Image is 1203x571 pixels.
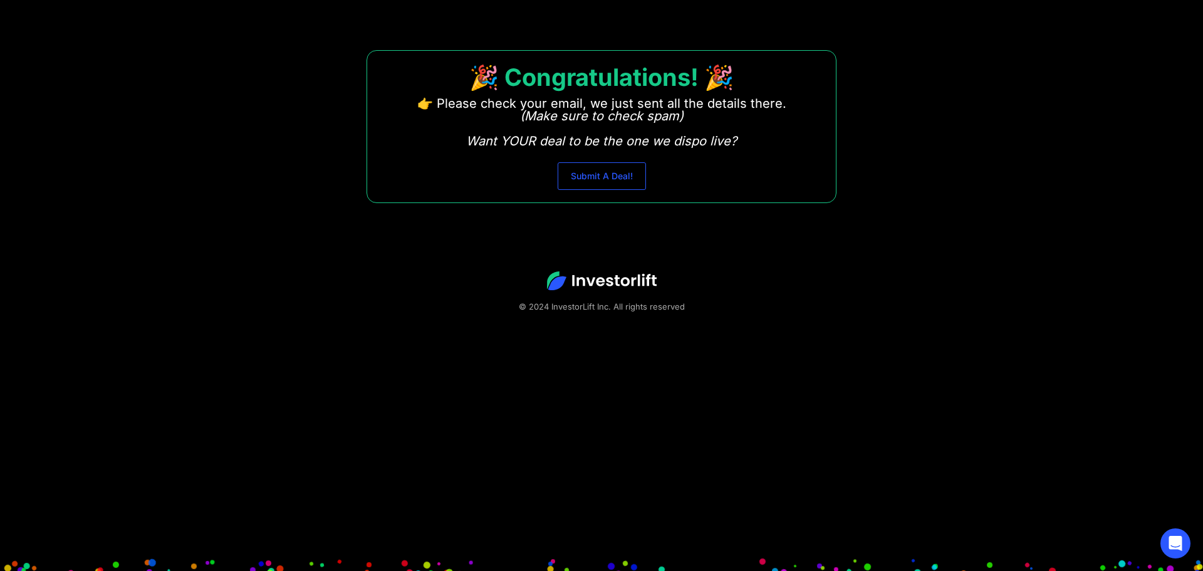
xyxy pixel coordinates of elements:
[1160,528,1190,558] div: Open Intercom Messenger
[469,63,734,92] strong: 🎉 Congratulations! 🎉
[558,162,646,190] a: Submit A Deal!
[466,108,737,149] em: (Make sure to check spam) Want YOUR deal to be the one we dispo live?
[44,300,1159,313] div: © 2024 InvestorLift Inc. All rights reserved
[417,97,786,147] p: 👉 Please check your email, we just sent all the details there. ‍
